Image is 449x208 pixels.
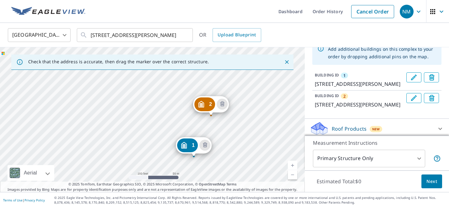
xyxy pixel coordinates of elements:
[283,58,291,66] button: Close
[332,125,367,133] p: Roof Products
[11,7,85,16] img: EV Logo
[217,99,228,110] button: Delete building 2
[400,5,414,18] div: NM
[351,5,394,18] a: Cancel Order
[343,93,346,99] span: 2
[8,26,71,44] div: [GEOGRAPHIC_DATA]
[424,72,439,82] button: Delete building 1
[406,93,421,103] button: Edit building 2
[24,198,45,202] a: Privacy Policy
[199,28,261,42] div: OR
[406,72,421,82] button: Edit building 1
[328,43,436,63] div: Add additional buildings on this complex to your order by dropping additional pins on the map.
[310,121,444,136] div: Roof ProductsNew
[226,182,237,186] a: Terms
[218,31,256,39] span: Upload Blueprint
[315,101,404,108] p: [STREET_ADDRESS][PERSON_NAME]
[433,155,441,162] span: Your report will include only the primary structure on the property. For example, a detached gara...
[343,73,346,78] span: 1
[315,93,339,98] p: BUILDING ID
[209,102,212,107] span: 2
[22,165,39,181] div: Aerial
[315,80,404,88] p: [STREET_ADDRESS][PERSON_NAME]
[8,165,54,181] div: Aerial
[176,137,212,157] div: Dropped pin, building 1, MultiFamily property, 5885 Edenfield Rd Jacksonville, FL 32277
[426,178,437,185] span: Next
[313,150,425,167] div: Primary Structure Only
[54,195,446,205] p: © 2025 Eagle View Technologies, Inc. and Pictometry International Corp. All Rights Reserved. Repo...
[421,174,442,189] button: Next
[193,96,229,116] div: Dropped pin, building 2, MultiFamily property, 5885 Edenfield Rd Jacksonville, FL 32277
[288,161,297,170] a: Current Level 18, Zoom In
[199,140,210,151] button: Delete building 1
[68,182,237,187] span: © 2025 TomTom, Earthstar Geographics SIO, © 2025 Microsoft Corporation, ©
[312,174,366,188] p: Estimated Total: $0
[288,170,297,179] a: Current Level 18, Zoom Out
[192,143,195,148] span: 1
[424,93,439,103] button: Delete building 2
[3,198,23,202] a: Terms of Use
[315,72,339,78] p: BUILDING ID
[91,26,180,44] input: Search by address or latitude-longitude
[199,182,225,186] a: OpenStreetMap
[28,59,209,65] p: Check that the address is accurate, then drag the marker over the correct structure.
[313,139,441,147] p: Measurement Instructions
[3,198,45,202] p: |
[372,127,380,132] span: New
[213,28,261,42] a: Upload Blueprint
